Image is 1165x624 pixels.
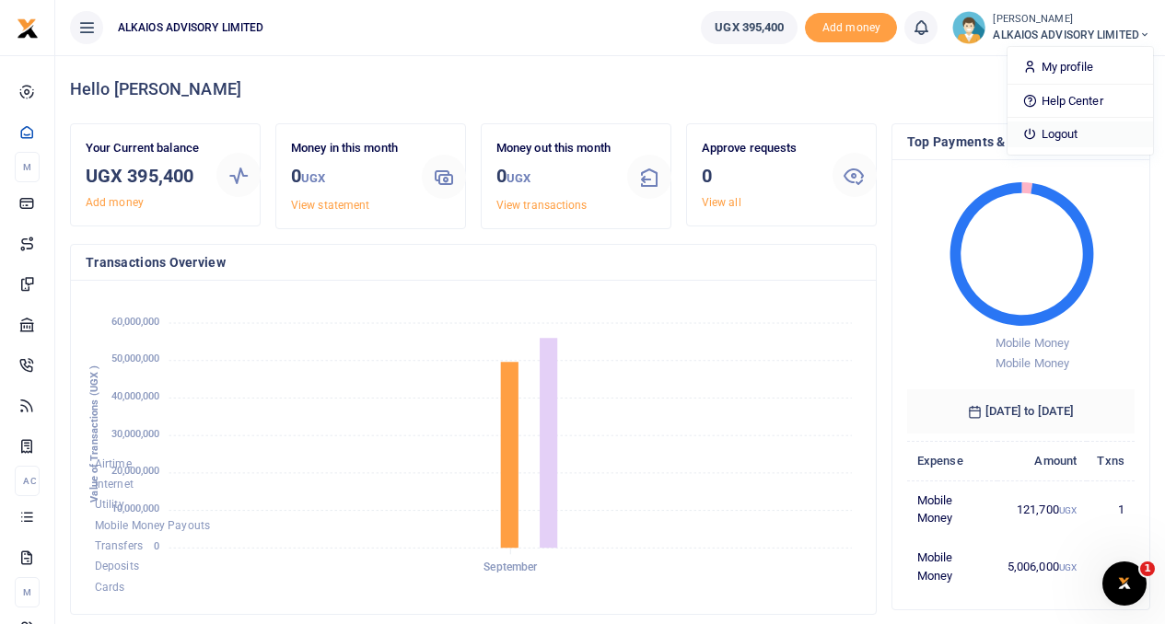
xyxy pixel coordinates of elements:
[693,11,805,44] li: Wallet ballance
[111,390,160,402] tspan: 40,000,000
[95,581,125,594] span: Cards
[1087,441,1135,480] th: Txns
[86,162,202,190] h3: UGX 395,400
[95,499,124,512] span: Utility
[86,139,202,158] p: Your Current balance
[997,538,1088,595] td: 5,006,000
[907,132,1135,152] h4: Top Payments & Expenses
[702,139,818,158] p: Approve requests
[1140,561,1155,576] span: 1
[952,11,1150,44] a: profile-user [PERSON_NAME] ALKAIOS ADVISORY LIMITED
[86,252,861,272] h4: Transactions Overview
[111,466,160,478] tspan: 20,000,000
[1008,121,1153,147] a: Logout
[496,139,612,158] p: Money out this month
[95,519,210,532] span: Mobile Money Payouts
[70,79,1150,99] h4: Hello [PERSON_NAME]
[111,428,160,440] tspan: 30,000,000
[907,538,997,595] td: Mobile Money
[993,12,1150,28] small: [PERSON_NAME]
[95,539,143,552] span: Transfers
[507,171,530,185] small: UGX
[702,162,818,190] h3: 0
[952,11,985,44] img: profile-user
[496,162,612,192] h3: 0
[111,316,160,328] tspan: 60,000,000
[291,162,407,192] h3: 0
[1008,54,1153,80] a: My profile
[483,561,538,574] tspan: September
[993,27,1150,43] span: ALKAIOS ADVISORY LIMITED
[997,480,1088,537] td: 121,700
[715,18,784,37] span: UGX 395,400
[1102,561,1147,606] iframe: Intercom live chat
[154,540,159,552] tspan: 0
[907,389,1135,433] h6: [DATE] to [DATE]
[1059,562,1077,572] small: UGX
[996,336,1069,350] span: Mobile Money
[88,365,100,503] text: Value of Transactions (UGX )
[86,196,144,209] a: Add money
[997,441,1088,480] th: Amount
[301,171,325,185] small: UGX
[996,356,1069,370] span: Mobile Money
[17,17,39,40] img: logo-small
[15,466,40,496] li: Ac
[95,478,134,491] span: Internet
[111,19,271,36] span: ALKAIOS ADVISORY LIMITED
[805,19,897,33] a: Add money
[291,199,369,212] a: View statement
[907,480,997,537] td: Mobile Money
[95,560,139,573] span: Deposits
[907,441,997,480] th: Expense
[291,139,407,158] p: Money in this month
[805,13,897,43] li: Toup your wallet
[15,152,40,182] li: M
[1059,505,1077,515] small: UGX
[111,503,160,515] tspan: 10,000,000
[805,13,897,43] span: Add money
[17,20,39,34] a: logo-small logo-large logo-large
[496,199,588,212] a: View transactions
[1087,480,1135,537] td: 1
[95,457,132,470] span: Airtime
[15,577,40,607] li: M
[1087,538,1135,595] td: 2
[111,353,160,365] tspan: 50,000,000
[702,196,741,209] a: View all
[1008,88,1153,114] a: Help Center
[701,11,798,44] a: UGX 395,400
